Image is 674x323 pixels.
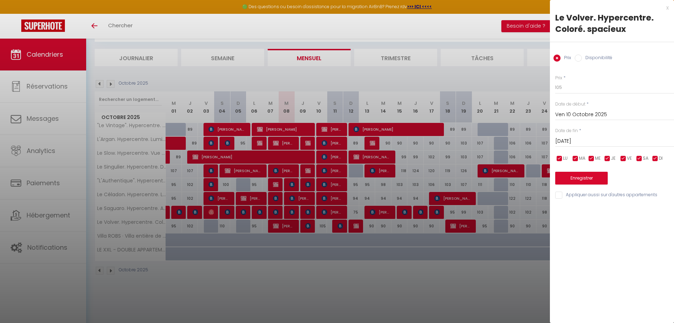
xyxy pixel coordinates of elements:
[627,155,632,162] span: VE
[659,155,663,162] span: DI
[555,127,578,134] label: Date de fin
[550,4,669,12] div: x
[563,155,568,162] span: LU
[555,172,608,185] button: Enregistrer
[643,155,648,162] span: SA
[555,101,585,108] label: Date de début
[561,55,571,62] label: Prix
[595,155,601,162] span: ME
[555,12,669,35] div: Le Volver. Hypercentre. Coloré. spacieux
[582,55,612,62] label: Disponibilité
[611,155,615,162] span: JE
[555,75,562,81] label: Prix
[579,155,585,162] span: MA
